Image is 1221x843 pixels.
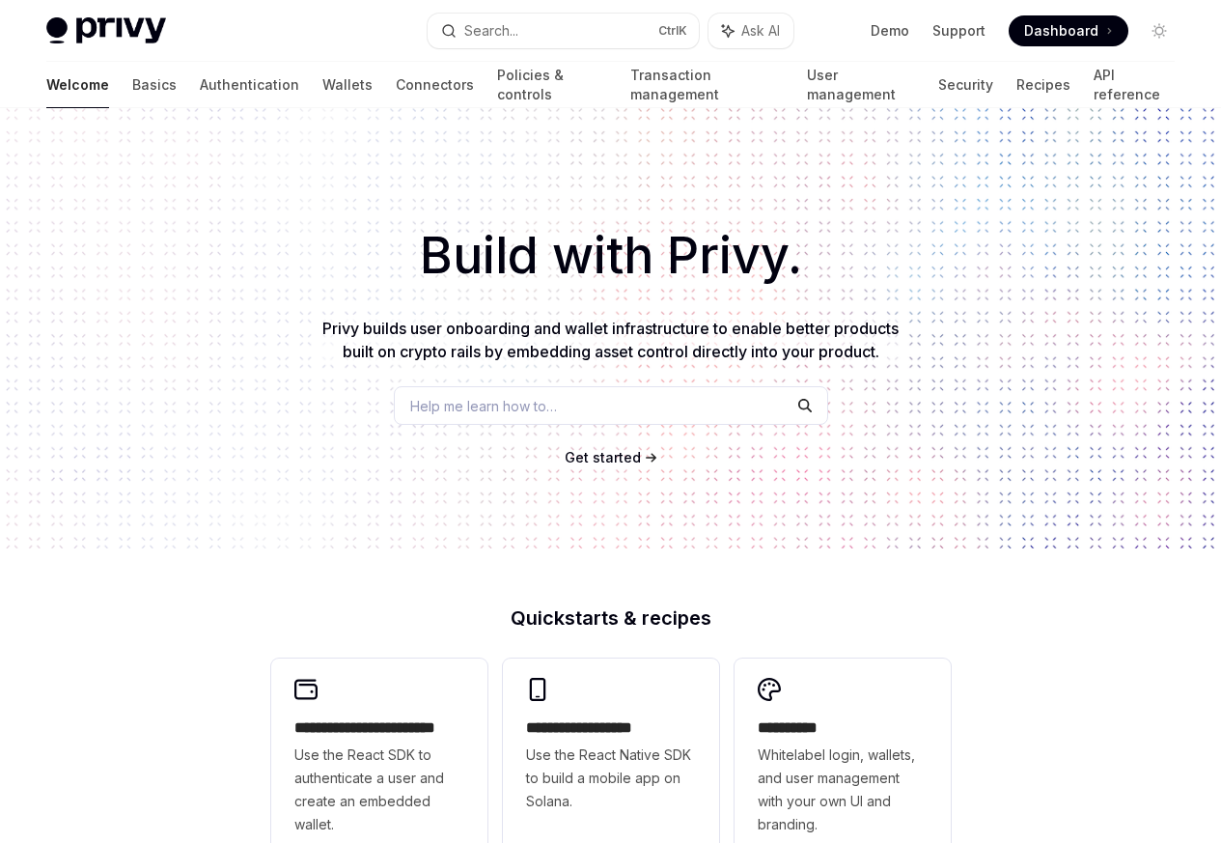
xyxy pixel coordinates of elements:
a: Connectors [396,62,474,108]
a: Wallets [322,62,373,108]
a: Support [932,21,985,41]
button: Ask AI [708,14,793,48]
h1: Build with Privy. [31,218,1190,294]
span: Help me learn how to… [410,396,557,416]
a: Authentication [200,62,299,108]
a: Basics [132,62,177,108]
a: Transaction management [630,62,783,108]
span: Whitelabel login, wallets, and user management with your own UI and branding. [758,744,928,836]
h2: Quickstarts & recipes [271,608,951,628]
button: Search...CtrlK [428,14,699,48]
a: Recipes [1016,62,1070,108]
a: API reference [1094,62,1175,108]
a: Policies & controls [497,62,607,108]
a: Welcome [46,62,109,108]
a: Get started [565,448,641,467]
span: Dashboard [1024,21,1098,41]
span: Get started [565,449,641,465]
span: Use the React Native SDK to build a mobile app on Solana. [526,744,696,813]
span: Ask AI [741,21,780,41]
a: Demo [871,21,909,41]
a: User management [807,62,916,108]
a: Dashboard [1009,15,1128,46]
img: light logo [46,17,166,44]
a: Security [938,62,993,108]
span: Privy builds user onboarding and wallet infrastructure to enable better products built on crypto ... [322,319,899,361]
span: Ctrl K [658,23,687,39]
button: Toggle dark mode [1144,15,1175,46]
div: Search... [464,19,518,42]
span: Use the React SDK to authenticate a user and create an embedded wallet. [294,744,464,836]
